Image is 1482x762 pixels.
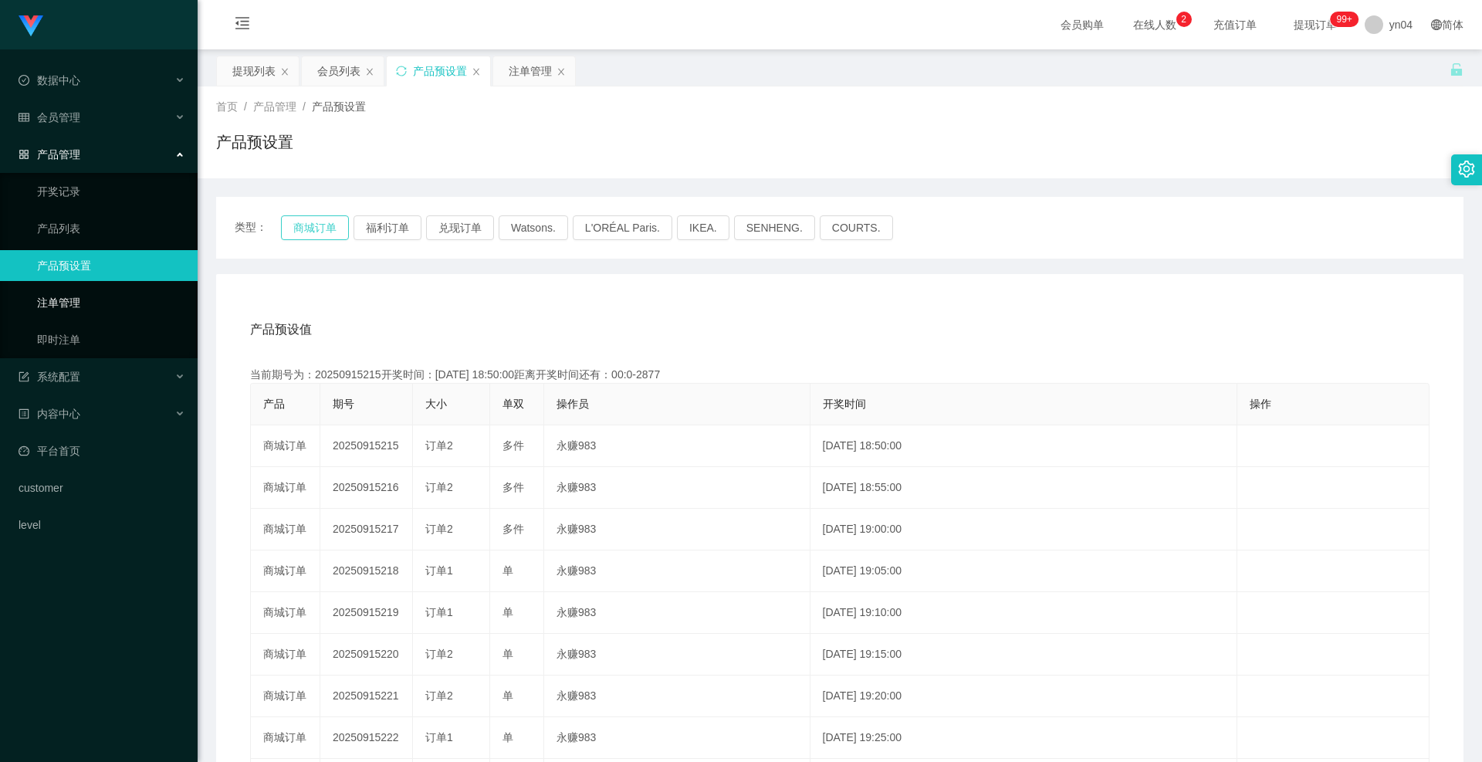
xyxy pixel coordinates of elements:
td: [DATE] 19:00:00 [810,509,1237,550]
span: / [303,100,306,113]
span: 单 [502,689,513,702]
span: / [244,100,247,113]
td: 商城订单 [251,509,320,550]
td: 商城订单 [251,676,320,717]
td: [DATE] 18:55:00 [810,467,1237,509]
span: 产品 [263,398,285,410]
span: 充值订单 [1206,19,1264,30]
td: 商城订单 [251,467,320,509]
span: 单 [502,731,513,743]
td: 商城订单 [251,634,320,676]
td: 20250915215 [320,425,413,467]
td: 商城订单 [251,717,320,759]
td: 20250915221 [320,676,413,717]
span: 操作 [1250,398,1271,410]
i: 图标: close [557,67,566,76]
i: 图标: form [19,371,29,382]
span: 单 [502,606,513,618]
sup: 2 [1176,12,1192,27]
span: 订单2 [425,689,453,702]
td: 永赚983 [544,425,810,467]
span: 首页 [216,100,238,113]
div: 产品预设置 [413,56,467,86]
span: 订单2 [425,439,453,452]
td: [DATE] 19:15:00 [810,634,1237,676]
button: IKEA. [677,215,729,240]
td: 20250915222 [320,717,413,759]
td: 永赚983 [544,509,810,550]
i: 图标: menu-fold [216,1,269,50]
a: 开奖记录 [37,176,185,207]
span: 产品管理 [253,100,296,113]
i: 图标: global [1431,19,1442,30]
button: SENHENG. [734,215,815,240]
a: 即时注单 [37,324,185,355]
button: Watsons. [499,215,568,240]
h1: 产品预设置 [216,130,293,154]
img: logo.9652507e.png [19,15,43,37]
button: 福利订单 [354,215,421,240]
a: 产品列表 [37,213,185,244]
span: 多件 [502,481,524,493]
span: 期号 [333,398,354,410]
span: 数据中心 [19,74,80,86]
td: 商城订单 [251,425,320,467]
td: 20250915219 [320,592,413,634]
i: 图标: close [365,67,374,76]
button: 商城订单 [281,215,349,240]
div: 提现列表 [232,56,276,86]
span: 提现订单 [1286,19,1345,30]
span: 订单1 [425,564,453,577]
td: 永赚983 [544,634,810,676]
a: 注单管理 [37,287,185,318]
span: 单 [502,564,513,577]
span: 开奖时间 [823,398,866,410]
p: 2 [1181,12,1186,27]
span: 订单2 [425,481,453,493]
i: 图标: setting [1458,161,1475,178]
td: 永赚983 [544,550,810,592]
span: 操作员 [557,398,589,410]
i: 图标: table [19,112,29,123]
td: 永赚983 [544,717,810,759]
span: 多件 [502,439,524,452]
i: 图标: close [280,67,289,76]
span: 会员管理 [19,111,80,124]
span: 订单2 [425,648,453,660]
a: 图标: dashboard平台首页 [19,435,185,466]
span: 内容中心 [19,408,80,420]
span: 系统配置 [19,371,80,383]
td: [DATE] 19:05:00 [810,550,1237,592]
span: 多件 [502,523,524,535]
td: 永赚983 [544,676,810,717]
td: 永赚983 [544,467,810,509]
button: L'ORÉAL Paris. [573,215,672,240]
td: [DATE] 19:20:00 [810,676,1237,717]
td: [DATE] 18:50:00 [810,425,1237,467]
td: 商城订单 [251,592,320,634]
span: 产品管理 [19,148,80,161]
i: 图标: profile [19,408,29,419]
a: customer [19,472,185,503]
td: 20250915218 [320,550,413,592]
td: [DATE] 19:25:00 [810,717,1237,759]
i: 图标: check-circle-o [19,75,29,86]
span: 单双 [502,398,524,410]
div: 会员列表 [317,56,360,86]
a: level [19,510,185,540]
span: 订单1 [425,606,453,618]
td: 20250915220 [320,634,413,676]
span: 订单1 [425,731,453,743]
span: 产品预设值 [250,320,312,339]
span: 产品预设置 [312,100,366,113]
i: 图标: unlock [1450,63,1463,76]
span: 订单2 [425,523,453,535]
td: 20250915216 [320,467,413,509]
sup: 297 [1330,12,1358,27]
td: 20250915217 [320,509,413,550]
button: COURTS. [820,215,893,240]
td: 商城订单 [251,550,320,592]
i: 图标: sync [396,66,407,76]
i: 图标: close [472,67,481,76]
div: 当前期号为：20250915215开奖时间：[DATE] 18:50:00距离开奖时间还有：00:0-2877 [250,367,1430,383]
